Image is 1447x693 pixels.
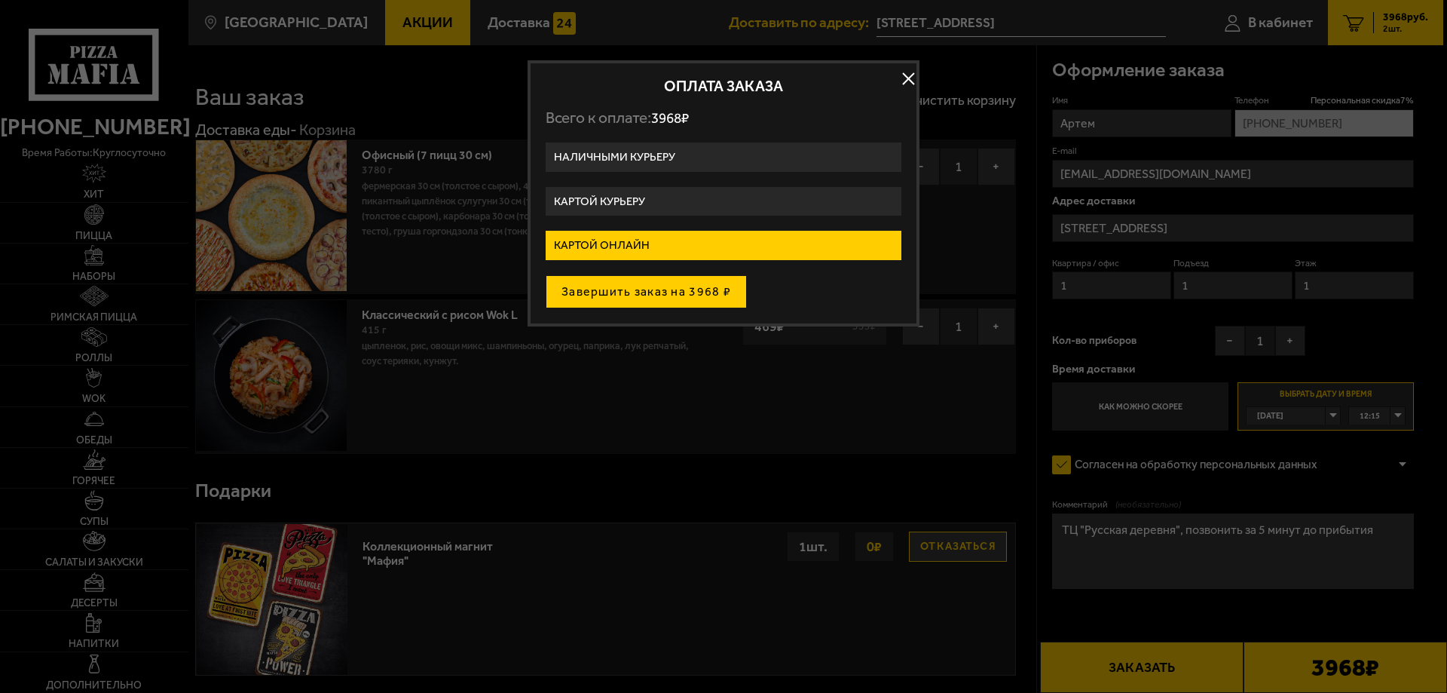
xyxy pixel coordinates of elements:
[546,187,901,216] label: Картой курьеру
[651,109,689,127] span: 3968 ₽
[546,275,747,308] button: Завершить заказ на 3968 ₽
[546,231,901,260] label: Картой онлайн
[546,78,901,94] h2: Оплата заказа
[546,109,901,127] p: Всего к оплате:
[546,143,901,172] label: Наличными курьеру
